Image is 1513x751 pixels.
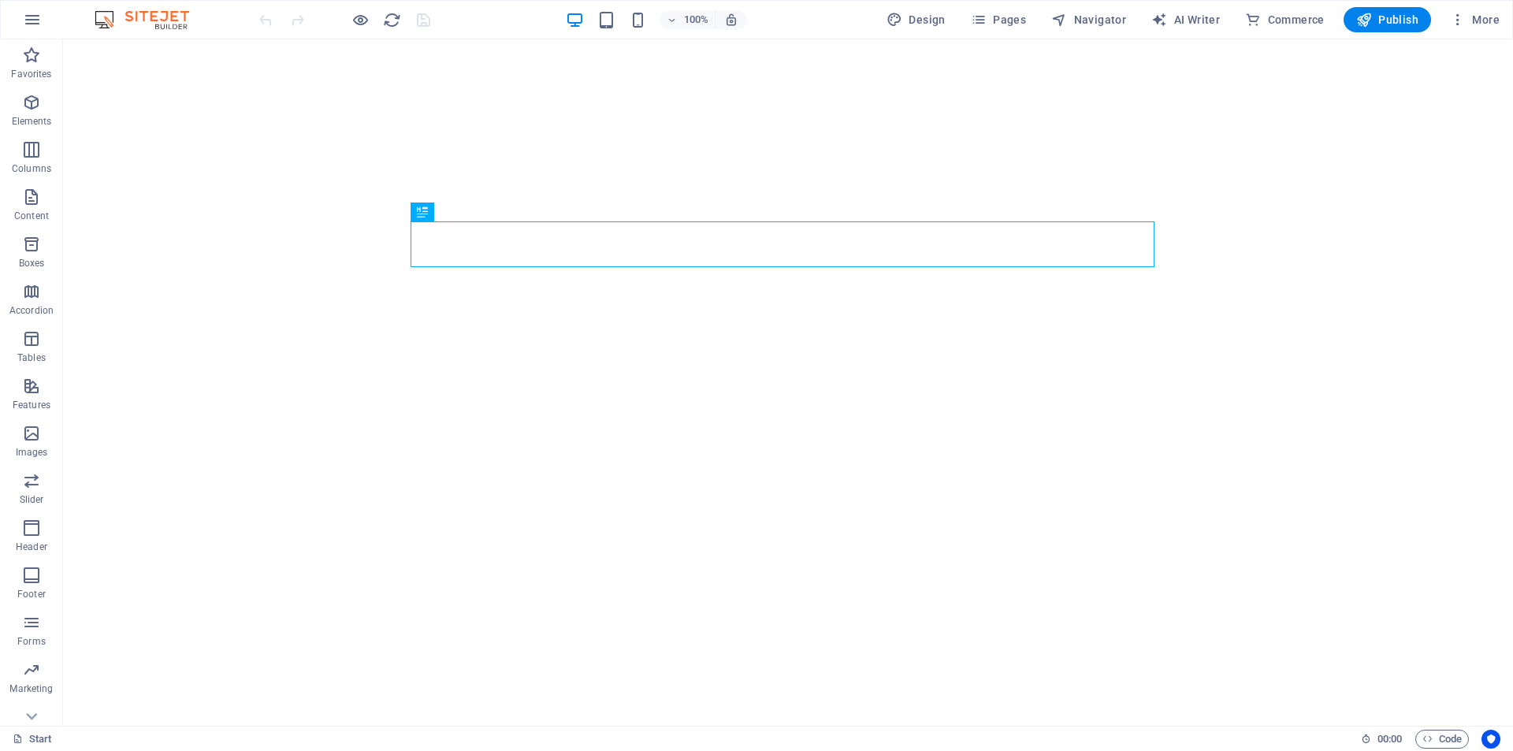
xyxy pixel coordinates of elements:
[14,210,49,222] p: Content
[1444,7,1506,32] button: More
[1356,12,1418,28] span: Publish
[13,730,52,749] a: Click to cancel selection. Double-click to open Pages
[16,541,47,553] p: Header
[660,10,716,29] button: 100%
[1361,730,1403,749] h6: Session time
[382,10,401,29] button: reload
[1388,733,1391,745] span: :
[887,12,946,28] span: Design
[965,7,1032,32] button: Pages
[683,10,708,29] h6: 100%
[1415,730,1469,749] button: Code
[1377,730,1402,749] span: 00 00
[1422,730,1462,749] span: Code
[19,257,45,270] p: Boxes
[16,446,48,459] p: Images
[1239,7,1331,32] button: Commerce
[12,162,51,175] p: Columns
[1051,12,1126,28] span: Navigator
[17,635,46,648] p: Forms
[880,7,952,32] button: Design
[20,493,44,506] p: Slider
[9,682,53,695] p: Marketing
[12,115,52,128] p: Elements
[971,12,1026,28] span: Pages
[1481,730,1500,749] button: Usercentrics
[1045,7,1132,32] button: Navigator
[1245,12,1325,28] span: Commerce
[1344,7,1431,32] button: Publish
[11,68,51,80] p: Favorites
[383,11,401,29] i: Reload page
[17,351,46,364] p: Tables
[91,10,209,29] img: Editor Logo
[17,588,46,600] p: Footer
[13,399,50,411] p: Features
[724,13,738,27] i: On resize automatically adjust zoom level to fit chosen device.
[1151,12,1220,28] span: AI Writer
[1450,12,1500,28] span: More
[9,304,54,317] p: Accordion
[1145,7,1226,32] button: AI Writer
[880,7,952,32] div: Design (Ctrl+Alt+Y)
[351,10,370,29] button: Click here to leave preview mode and continue editing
